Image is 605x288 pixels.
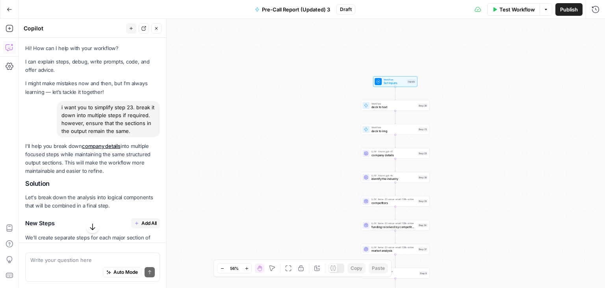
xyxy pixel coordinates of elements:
span: Copy [351,265,362,272]
g: Edge from step_37 to step_9 [395,254,396,267]
span: company details [371,153,416,157]
p: Let's break down the analysis into logical components that will be combined in a final step. [25,193,160,210]
div: LLM · llama-3.1-sonar-small-128k-onlinecompetitorsStep 33 [361,196,429,207]
span: Add All [141,220,157,227]
span: market analysis [371,249,416,253]
button: Paste [369,263,388,273]
p: I can explain steps, debug, write prompts, code, and offer advice. [25,58,160,74]
div: Step 37 [418,247,428,251]
span: competitors [371,201,416,205]
div: Step 33 [418,199,428,203]
span: Set Inputs [384,81,406,85]
span: Publish [560,6,578,13]
div: LLM · llama-3.1-sonar-small-128k-onlinemarket analysisStep 37 [361,244,429,254]
div: LLM · Azure: gpt-4oKPIsStep 9 [361,268,429,279]
div: Inputs [407,80,416,84]
span: deck to img [371,129,416,133]
div: Workflowdeck to textStep 39 [361,100,429,111]
span: Paste [372,265,385,272]
span: 56% [230,265,239,271]
div: LLM · llama-3.1-sonar-small-128k-onlinefunding received by competitorsStep 34 [361,220,429,230]
div: Step 23 [418,151,428,155]
button: Test Workflow [487,3,540,16]
g: Edge from step_39 to step_73 [395,111,396,124]
div: Step 34 [418,223,427,227]
span: Draft [340,6,352,13]
h3: New Steps [25,218,160,228]
span: Workflow [384,78,406,81]
span: identify the industry [371,177,416,181]
p: We'll create separate steps for each major section of analysis, then combine them in a final step. [25,234,160,250]
span: Workflow [371,126,416,129]
span: LLM · llama-3.1-sonar-small-128k-online [371,245,416,249]
p: I'll help you break down into multiple focused steps while maintaining the same structured output... [25,142,160,176]
span: deck to text [371,105,416,109]
button: Add All [131,218,160,228]
span: LLM · Azure: gpt-4o [371,174,416,177]
span: LLM · Azure: gpt-4o [371,269,418,273]
div: Step 39 [418,103,428,107]
g: Edge from start to step_39 [395,87,396,100]
g: Edge from step_34 to step_37 [395,230,396,243]
div: Copilot [24,24,124,32]
g: Edge from step_23 to step_36 [395,159,396,172]
div: LLM · Azure: gpt-4oidentify the industryStep 36 [361,172,429,183]
span: LLM · llama-3.1-sonar-small-128k-online [371,198,416,201]
g: Edge from step_33 to step_34 [395,206,396,219]
button: Pre-Call Report (Updated) 3 [250,3,335,16]
div: Step 36 [418,175,428,179]
button: Copy [347,263,366,273]
p: Hi! How can I help with your workflow? [25,44,160,52]
button: Auto Mode [103,267,141,277]
span: Auto Mode [113,269,138,276]
span: Test Workflow [499,6,535,13]
p: I might make mistakes now and then, but I’m always learning — let’s tackle it together! [25,79,160,96]
div: LLM · Azure: gpt-4.1company detailsStep 23 [361,148,429,159]
div: Step 9 [419,271,427,275]
div: Step 73 [418,127,428,131]
div: i want you to simplify step 23. break it down into multiple steps if required. however, ensure th... [57,101,160,137]
span: funding received by competitors [371,224,416,229]
button: Publish [555,3,583,16]
h2: Solution [25,180,160,187]
a: company details [82,143,121,149]
div: WorkflowSet InputsInputs [361,76,429,87]
g: Edge from step_36 to step_33 [395,183,396,196]
span: LLM · llama-3.1-sonar-small-128k-online [371,221,416,225]
span: Pre-Call Report (Updated) 3 [262,6,330,13]
span: LLM · Azure: gpt-4.1 [371,150,416,153]
g: Edge from step_73 to step_23 [395,135,396,148]
span: KPIs [371,273,418,277]
div: Workflowdeck to imgStep 73 [361,124,429,135]
span: Workflow [371,102,416,105]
